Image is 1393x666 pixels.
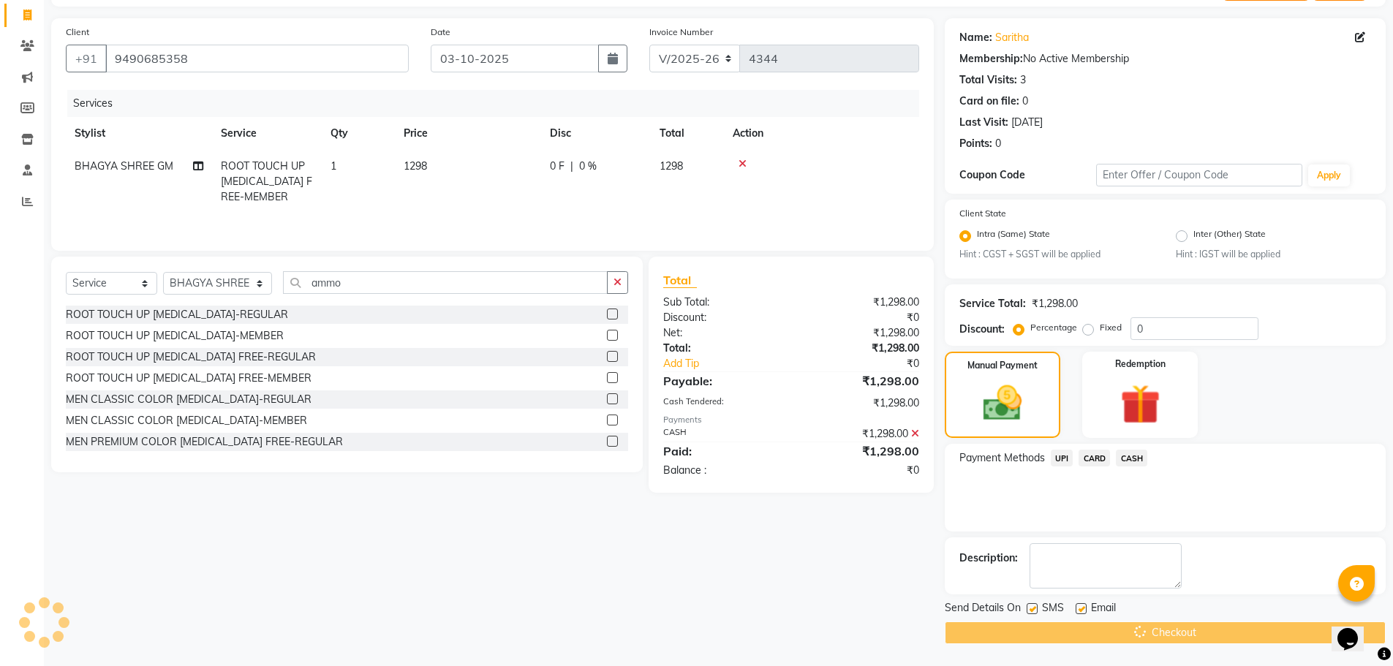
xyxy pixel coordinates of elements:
a: Saritha [995,30,1029,45]
input: Search by Name/Mobile/Email/Code [105,45,409,72]
label: Invoice Number [649,26,713,39]
span: CASH [1116,450,1147,466]
div: MEN PREMIUM COLOR [MEDICAL_DATA] FREE-REGULAR [66,434,343,450]
div: Paid: [652,442,791,460]
div: Name: [959,30,992,45]
span: 0 % [579,159,597,174]
div: Net: [652,325,791,341]
div: ₹1,298.00 [791,325,930,341]
label: Inter (Other) State [1193,227,1266,245]
small: Hint : IGST will be applied [1176,248,1371,261]
div: ₹0 [791,310,930,325]
div: Last Visit: [959,115,1008,130]
div: MEN CLASSIC COLOR [MEDICAL_DATA]-MEMBER [66,413,307,428]
div: ₹0 [815,356,930,371]
input: Search or Scan [283,271,608,294]
span: SMS [1042,600,1064,618]
div: Membership: [959,51,1023,67]
div: 0 [995,136,1001,151]
label: Client State [959,207,1006,220]
label: Client [66,26,89,39]
span: 0 F [550,159,565,174]
div: Service Total: [959,296,1026,311]
div: ₹1,298.00 [791,442,930,460]
th: Qty [322,117,395,150]
button: +91 [66,45,107,72]
div: ₹1,298.00 [1032,296,1078,311]
div: Discount: [652,310,791,325]
div: [DATE] [1011,115,1043,130]
div: ₹1,298.00 [791,426,930,442]
div: ₹0 [791,463,930,478]
span: ROOT TOUCH UP [MEDICAL_DATA] FREE-MEMBER [221,159,312,203]
div: Sub Total: [652,295,791,310]
th: Price [395,117,541,150]
th: Action [724,117,919,150]
label: Fixed [1100,321,1122,334]
div: ROOT TOUCH UP [MEDICAL_DATA]-MEMBER [66,328,284,344]
div: Card on file: [959,94,1019,109]
span: | [570,159,573,174]
span: Total [663,273,697,288]
div: No Active Membership [959,51,1371,67]
span: 1298 [660,159,683,173]
small: Hint : CGST + SGST will be applied [959,248,1155,261]
div: Balance : [652,463,791,478]
input: Enter Offer / Coupon Code [1096,164,1302,186]
span: UPI [1051,450,1073,466]
button: Apply [1308,164,1350,186]
div: ₹1,298.00 [791,396,930,411]
th: Disc [541,117,651,150]
span: CARD [1079,450,1110,466]
label: Date [431,26,450,39]
label: Redemption [1115,357,1166,371]
label: Intra (Same) State [977,227,1050,245]
label: Manual Payment [967,359,1038,372]
label: Percentage [1030,321,1077,334]
div: Payable: [652,372,791,390]
th: Total [651,117,724,150]
div: ROOT TOUCH UP [MEDICAL_DATA] FREE-MEMBER [66,371,312,386]
img: _gift.svg [1108,379,1173,429]
span: Email [1091,600,1116,618]
div: Points: [959,136,992,151]
div: ₹1,298.00 [791,295,930,310]
a: Add Tip [652,356,814,371]
div: Cash Tendered: [652,396,791,411]
div: Services [67,90,930,117]
div: Total Visits: [959,72,1017,88]
div: CASH [652,426,791,442]
span: BHAGYA SHREE GM [75,159,173,173]
span: 1298 [404,159,427,173]
div: 0 [1022,94,1028,109]
th: Stylist [66,117,212,150]
iframe: chat widget [1332,608,1378,651]
div: Coupon Code [959,167,1097,183]
span: 1 [331,159,336,173]
div: MEN CLASSIC COLOR [MEDICAL_DATA]-REGULAR [66,392,312,407]
div: ₹1,298.00 [791,341,930,356]
div: ROOT TOUCH UP [MEDICAL_DATA]-REGULAR [66,307,288,322]
img: _cash.svg [971,381,1034,425]
div: Discount: [959,322,1005,337]
div: Total: [652,341,791,356]
span: Send Details On [945,600,1021,618]
div: 3 [1020,72,1026,88]
div: ROOT TOUCH UP [MEDICAL_DATA] FREE-REGULAR [66,349,316,365]
span: Payment Methods [959,450,1045,466]
th: Service [212,117,322,150]
div: Payments [663,414,918,426]
div: Description: [959,550,1018,566]
div: ₹1,298.00 [791,372,930,390]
